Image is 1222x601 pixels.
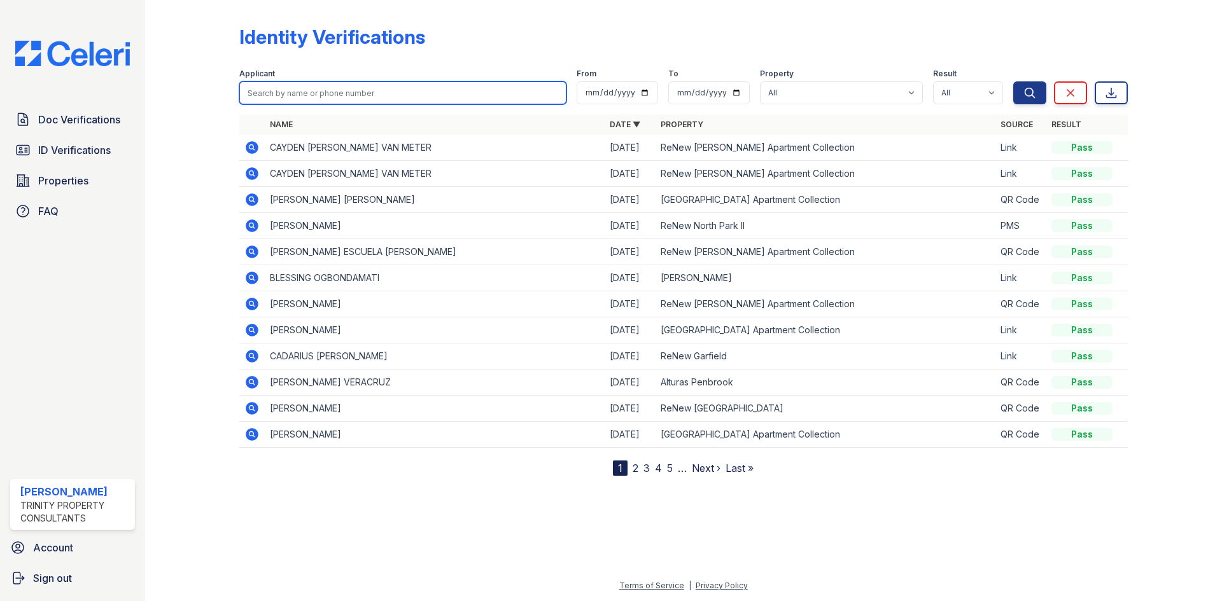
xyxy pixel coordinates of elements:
[692,462,720,474] a: Next ›
[689,581,691,590] div: |
[10,198,135,224] a: FAQ
[656,422,995,448] td: [GEOGRAPHIC_DATA] Apartment Collection
[726,462,754,474] a: Last »
[995,291,1046,317] td: QR Code
[265,291,605,317] td: [PERSON_NAME]
[33,570,72,586] span: Sign out
[656,291,995,317] td: ReNew [PERSON_NAME] Apartment Collection
[619,581,684,590] a: Terms of Service
[1051,402,1113,415] div: Pass
[5,535,140,560] a: Account
[995,265,1046,291] td: Link
[667,462,673,474] a: 5
[38,204,59,219] span: FAQ
[656,265,995,291] td: [PERSON_NAME]
[633,462,638,474] a: 2
[265,265,605,291] td: BLESSING OGBONDAMATI
[656,343,995,370] td: ReNew Garfield
[265,396,605,422] td: [PERSON_NAME]
[270,120,293,129] a: Name
[656,370,995,396] td: Alturas Penbrook
[661,120,703,129] a: Property
[1051,324,1113,336] div: Pass
[655,462,662,474] a: 4
[1051,219,1113,232] div: Pass
[605,396,656,422] td: [DATE]
[265,317,605,343] td: [PERSON_NAME]
[643,462,650,474] a: 3
[265,187,605,213] td: [PERSON_NAME] [PERSON_NAME]
[10,107,135,132] a: Doc Verifications
[265,343,605,370] td: CADARIUS [PERSON_NAME]
[38,142,111,158] span: ID Verifications
[605,291,656,317] td: [DATE]
[656,135,995,161] td: ReNew [PERSON_NAME] Apartment Collection
[656,161,995,187] td: ReNew [PERSON_NAME] Apartment Collection
[995,161,1046,187] td: Link
[10,168,135,193] a: Properties
[577,69,596,79] label: From
[933,69,957,79] label: Result
[995,317,1046,343] td: Link
[38,173,88,188] span: Properties
[1051,120,1081,129] a: Result
[605,161,656,187] td: [DATE]
[1001,120,1033,129] a: Source
[605,265,656,291] td: [DATE]
[995,370,1046,396] td: QR Code
[605,213,656,239] td: [DATE]
[239,81,566,104] input: Search by name or phone number
[656,187,995,213] td: [GEOGRAPHIC_DATA] Apartment Collection
[656,213,995,239] td: ReNew North Park II
[265,213,605,239] td: [PERSON_NAME]
[995,187,1046,213] td: QR Code
[605,343,656,370] td: [DATE]
[5,565,140,591] a: Sign out
[995,239,1046,265] td: QR Code
[995,422,1046,448] td: QR Code
[38,112,120,127] span: Doc Verifications
[1051,193,1113,206] div: Pass
[265,239,605,265] td: [PERSON_NAME] ESCUELA [PERSON_NAME]
[5,41,140,66] img: CE_Logo_Blue-a8612792a0a2168367f1c8372b55b34899dd931a85d93a1a3d3e32e68fde9ad4.png
[265,370,605,396] td: [PERSON_NAME] VERACRUZ
[656,239,995,265] td: ReNew [PERSON_NAME] Apartment Collection
[239,69,275,79] label: Applicant
[1051,272,1113,284] div: Pass
[20,484,130,499] div: [PERSON_NAME]
[605,317,656,343] td: [DATE]
[995,396,1046,422] td: QR Code
[1051,428,1113,441] div: Pass
[696,581,748,590] a: Privacy Policy
[239,25,425,48] div: Identity Verifications
[1051,141,1113,154] div: Pass
[610,120,640,129] a: Date ▼
[265,135,605,161] td: CAYDEN [PERSON_NAME] VAN METER
[605,187,656,213] td: [DATE]
[265,422,605,448] td: [PERSON_NAME]
[995,135,1046,161] td: Link
[605,422,656,448] td: [DATE]
[10,137,135,163] a: ID Verifications
[1051,376,1113,389] div: Pass
[656,396,995,422] td: ReNew [GEOGRAPHIC_DATA]
[995,213,1046,239] td: PMS
[1051,298,1113,310] div: Pass
[1051,245,1113,258] div: Pass
[613,460,628,476] div: 1
[760,69,794,79] label: Property
[1051,167,1113,180] div: Pass
[605,135,656,161] td: [DATE]
[605,370,656,396] td: [DATE]
[605,239,656,265] td: [DATE]
[20,499,130,525] div: Trinity Property Consultants
[656,317,995,343] td: [GEOGRAPHIC_DATA] Apartment Collection
[668,69,678,79] label: To
[678,460,687,476] span: …
[995,343,1046,370] td: Link
[1051,350,1113,363] div: Pass
[265,161,605,187] td: CAYDEN [PERSON_NAME] VAN METER
[33,540,73,555] span: Account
